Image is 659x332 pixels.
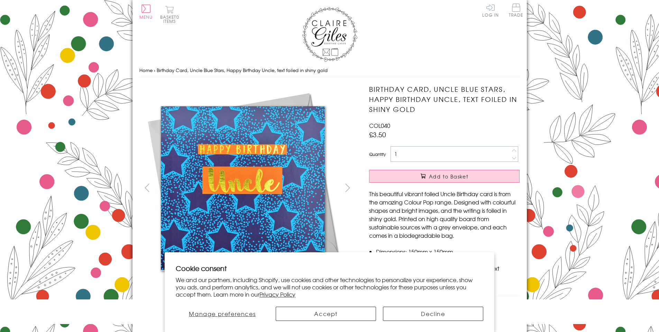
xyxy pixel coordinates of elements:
[276,307,376,321] button: Accept
[259,290,295,298] a: Privacy Policy
[355,84,563,292] img: Birthday Card, Uncle Blue Stars, Happy Birthday Uncle, text foiled in shiny gold
[189,309,256,318] span: Manage preferences
[139,67,153,73] a: Home
[369,151,386,157] label: Quantity
[429,173,468,180] span: Add to Basket
[482,3,499,17] a: Log In
[157,67,328,73] span: Birthday Card, Uncle Blue Stars, Happy Birthday Uncle, text foiled in shiny gold
[163,14,179,24] span: 0 items
[369,121,390,130] span: COL040
[509,3,523,18] a: Trade
[139,14,153,20] span: Menu
[154,67,155,73] span: ›
[302,7,357,62] img: Claire Giles Greetings Cards
[340,180,355,195] button: next
[139,84,347,292] img: Birthday Card, Uncle Blue Stars, Happy Birthday Uncle, text foiled in shiny gold
[139,180,155,195] button: prev
[383,307,483,321] button: Decline
[369,130,386,139] span: £3.50
[369,190,520,239] p: This beautiful vibrant foiled Uncle Birthday card is from the amazing Colour Pop range. Designed ...
[176,307,269,321] button: Manage preferences
[176,276,483,298] p: We and our partners, including Shopify, use cookies and other technologies to personalize your ex...
[176,263,483,273] h2: Cookie consent
[139,63,520,78] nav: breadcrumbs
[369,170,520,183] button: Add to Basket
[509,3,523,17] span: Trade
[139,5,153,19] button: Menu
[376,247,520,256] li: Dimensions: 150mm x 150mm
[160,6,179,23] button: Basket0 items
[369,84,520,114] h1: Birthday Card, Uncle Blue Stars, Happy Birthday Uncle, text foiled in shiny gold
